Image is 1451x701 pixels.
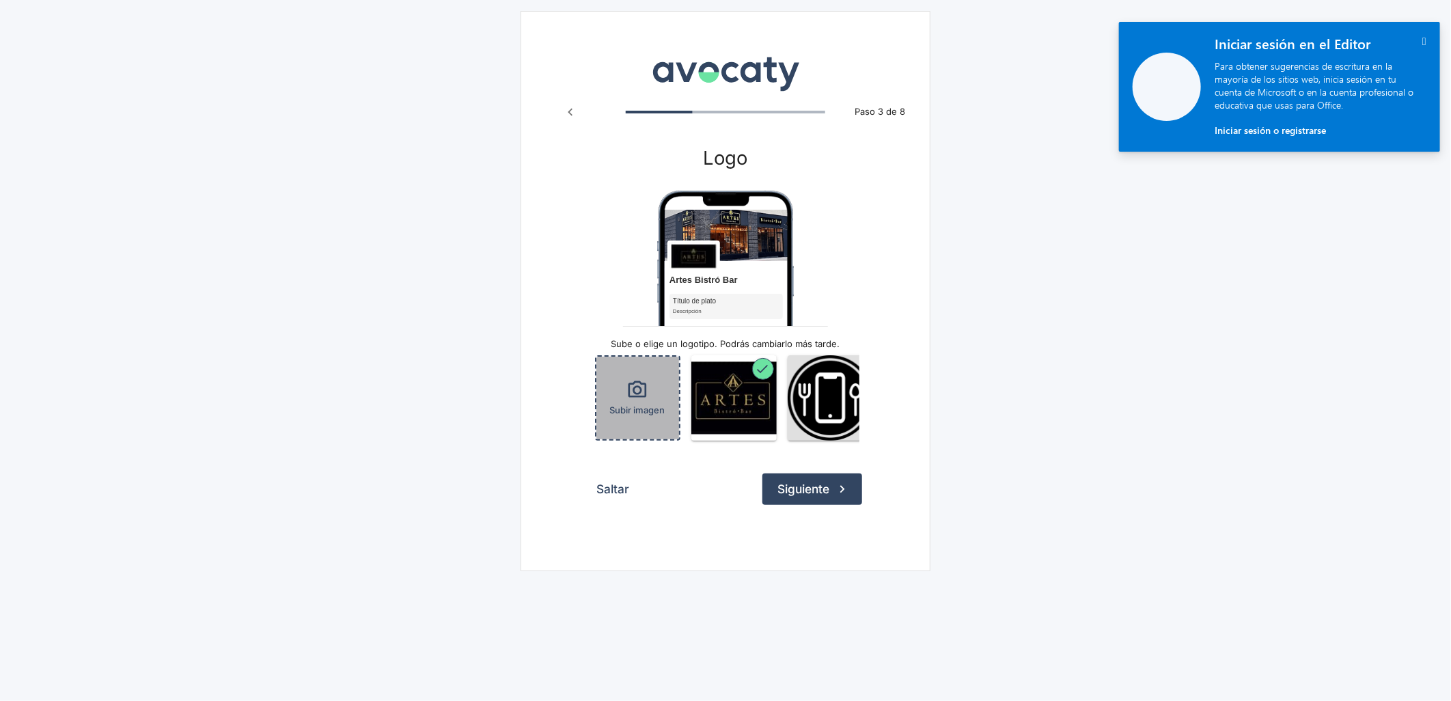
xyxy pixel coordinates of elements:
button: Siguiente [762,473,862,505]
img: imagen de portada personalizada [691,355,777,441]
span: Seleccionado [752,358,774,380]
span: Paso 3 de 8 [847,105,913,119]
img: Avocaty [649,46,803,93]
p: Sube o elige un logotipo. Podrás cambiarlo más tarde. [589,338,862,350]
div: Vista previa [657,191,794,326]
h3: Logo [589,147,862,169]
img: tenedor, cuchillo y teléfono móvil [788,355,873,441]
span: Subir imagen [610,404,665,417]
button: Saltar [589,473,637,505]
button: Subir imagen [595,355,680,441]
button: Paso anterior [557,99,583,125]
img: Marco de teléfono [657,191,794,468]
